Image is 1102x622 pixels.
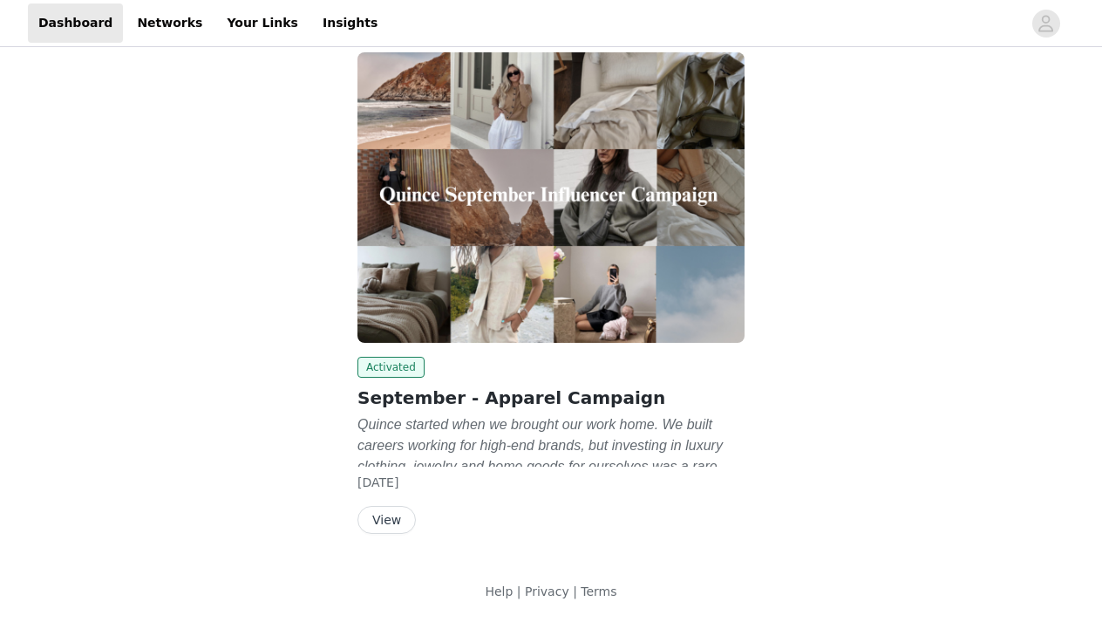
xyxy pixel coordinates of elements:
img: Quince [357,52,745,343]
a: Insights [312,3,388,43]
span: Activated [357,357,425,378]
a: Privacy [525,584,569,598]
span: | [517,584,521,598]
a: Dashboard [28,3,123,43]
a: Networks [126,3,213,43]
em: Quince started when we brought our work home. We built careers working for high-end brands, but i... [357,417,729,537]
span: | [573,584,577,598]
div: avatar [1037,10,1054,38]
span: [DATE] [357,475,398,489]
a: Your Links [216,3,309,43]
h2: September - Apparel Campaign [357,385,745,411]
a: View [357,514,416,527]
a: Help [485,584,513,598]
a: Terms [581,584,616,598]
button: View [357,506,416,534]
